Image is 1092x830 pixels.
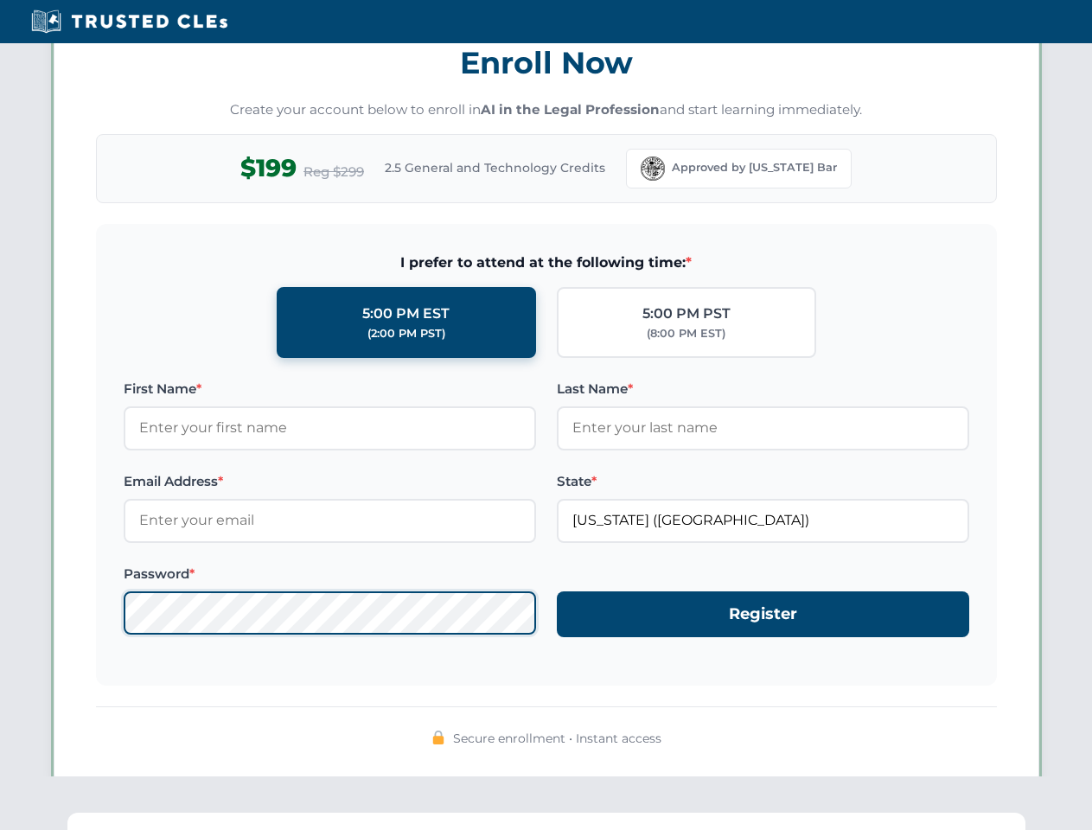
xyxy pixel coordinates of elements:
[362,303,450,325] div: 5:00 PM EST
[303,162,364,182] span: Reg $299
[124,564,536,584] label: Password
[453,729,661,748] span: Secure enrollment • Instant access
[240,149,297,188] span: $199
[431,731,445,744] img: 🔒
[642,303,731,325] div: 5:00 PM PST
[641,156,665,181] img: Florida Bar
[557,471,969,492] label: State
[96,35,997,90] h3: Enroll Now
[557,379,969,399] label: Last Name
[557,406,969,450] input: Enter your last name
[96,100,997,120] p: Create your account below to enroll in and start learning immediately.
[557,591,969,637] button: Register
[481,101,660,118] strong: AI in the Legal Profession
[647,325,725,342] div: (8:00 PM EST)
[124,406,536,450] input: Enter your first name
[367,325,445,342] div: (2:00 PM PST)
[557,499,969,542] input: Florida (FL)
[124,499,536,542] input: Enter your email
[26,9,233,35] img: Trusted CLEs
[124,252,969,274] span: I prefer to attend at the following time:
[672,159,837,176] span: Approved by [US_STATE] Bar
[124,379,536,399] label: First Name
[124,471,536,492] label: Email Address
[385,158,605,177] span: 2.5 General and Technology Credits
